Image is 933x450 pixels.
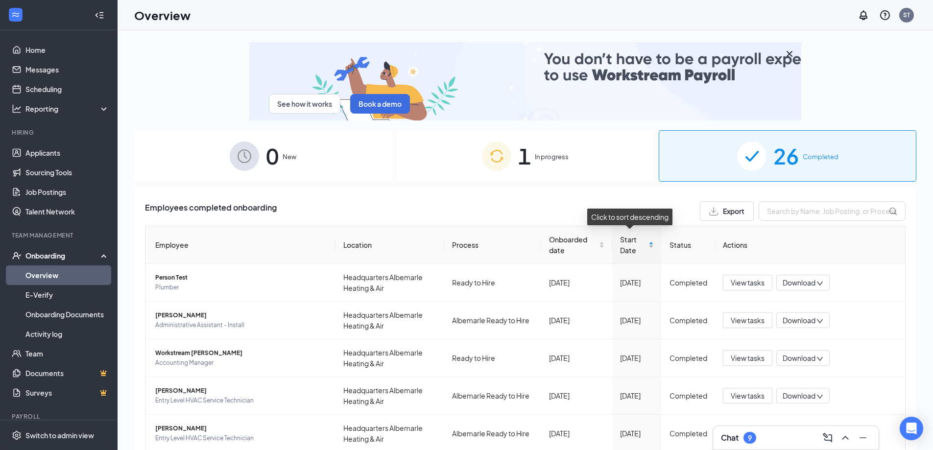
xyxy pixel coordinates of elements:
a: Onboarding Documents [25,305,109,324]
button: Minimize [855,430,871,446]
a: Activity log [25,324,109,344]
svg: Analysis [12,104,22,114]
span: Download [783,391,815,401]
div: Completed [670,277,707,288]
td: Headquarters Albemarle Heating & Air [335,264,445,302]
div: Team Management [12,231,107,239]
span: Person Test [155,273,328,283]
a: Scheduling [25,79,109,99]
button: View tasks [723,350,772,366]
a: DocumentsCrown [25,363,109,383]
th: Employee [145,226,335,264]
div: [DATE] [620,277,654,288]
svg: UserCheck [12,251,22,261]
a: Messages [25,60,109,79]
th: Location [335,226,445,264]
a: Home [25,40,109,60]
span: Onboarded date [549,234,597,256]
div: 9 [748,434,752,442]
svg: Cross [784,48,795,60]
span: New [283,152,296,162]
svg: WorkstreamLogo [11,10,21,20]
img: payroll-small.gif [249,42,801,120]
span: 26 [773,139,799,173]
div: [DATE] [549,277,604,288]
button: View tasks [723,388,772,403]
a: Team [25,344,109,363]
div: [DATE] [549,353,604,363]
th: Process [444,226,541,264]
span: down [816,280,823,287]
svg: Minimize [857,432,869,444]
div: Completed [670,315,707,326]
svg: Settings [12,430,22,440]
th: Status [662,226,715,264]
div: [DATE] [620,315,654,326]
div: Switch to admin view [25,430,94,440]
span: Download [783,315,815,326]
td: Ready to Hire [444,339,541,377]
a: SurveysCrown [25,383,109,403]
span: Plumber [155,283,328,292]
svg: Notifications [858,9,869,21]
span: Download [783,278,815,288]
a: Talent Network [25,202,109,221]
a: Job Postings [25,182,109,202]
span: Export [723,208,744,214]
button: ComposeMessage [820,430,836,446]
span: Start Date [620,234,646,256]
span: down [816,393,823,400]
div: Completed [670,428,707,439]
span: View tasks [731,390,765,401]
h3: Chat [721,432,739,443]
div: Completed [670,353,707,363]
button: Book a demo [350,94,410,114]
div: [DATE] [549,315,604,326]
span: Employees completed onboarding [145,201,277,221]
svg: ChevronUp [839,432,851,444]
td: Headquarters Albemarle Heating & Air [335,302,445,339]
div: Open Intercom Messenger [900,417,923,440]
h1: Overview [134,7,191,24]
button: ChevronUp [837,430,853,446]
button: View tasks [723,275,772,290]
th: Actions [715,226,905,264]
a: Overview [25,265,109,285]
input: Search by Name, Job Posting, or Process [759,201,906,221]
th: Onboarded date [541,226,612,264]
svg: ComposeMessage [822,432,834,444]
svg: Collapse [95,10,104,20]
a: E-Verify [25,285,109,305]
a: Sourcing Tools [25,163,109,182]
span: Completed [803,152,838,162]
td: Albemarle Ready to Hire [444,302,541,339]
button: See how it works [269,94,340,114]
span: Workstream [PERSON_NAME] [155,348,328,358]
span: 1 [518,139,531,173]
div: Reporting [25,104,110,114]
span: 0 [266,139,279,173]
button: Export [700,201,754,221]
div: ST [903,11,910,19]
td: Albemarle Ready to Hire [444,377,541,415]
div: [DATE] [620,353,654,363]
span: Accounting Manager [155,358,328,368]
div: Completed [670,390,707,401]
td: Headquarters Albemarle Heating & Air [335,377,445,415]
span: In progress [535,152,569,162]
div: [DATE] [620,428,654,439]
span: [PERSON_NAME] [155,424,328,433]
td: Ready to Hire [444,264,541,302]
span: View tasks [731,353,765,363]
div: Hiring [12,128,107,137]
td: Headquarters Albemarle Heating & Air [335,339,445,377]
span: Download [783,353,815,363]
button: View tasks [723,312,772,328]
span: [PERSON_NAME] [155,386,328,396]
div: Onboarding [25,251,101,261]
span: Administrative Assistant - Install [155,320,328,330]
div: Click to sort descending [587,209,672,225]
div: [DATE] [549,390,604,401]
span: [PERSON_NAME] [155,310,328,320]
div: Payroll [12,412,107,421]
